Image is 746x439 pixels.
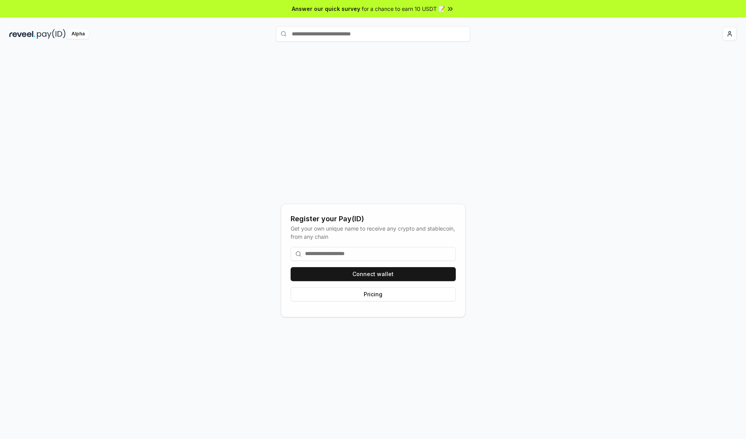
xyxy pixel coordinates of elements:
div: Alpha [67,29,89,39]
span: Answer our quick survey [292,5,360,13]
span: for a chance to earn 10 USDT 📝 [362,5,445,13]
button: Connect wallet [291,267,456,281]
div: Register your Pay(ID) [291,213,456,224]
img: pay_id [37,29,66,39]
div: Get your own unique name to receive any crypto and stablecoin, from any chain [291,224,456,241]
img: reveel_dark [9,29,35,39]
button: Pricing [291,287,456,301]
